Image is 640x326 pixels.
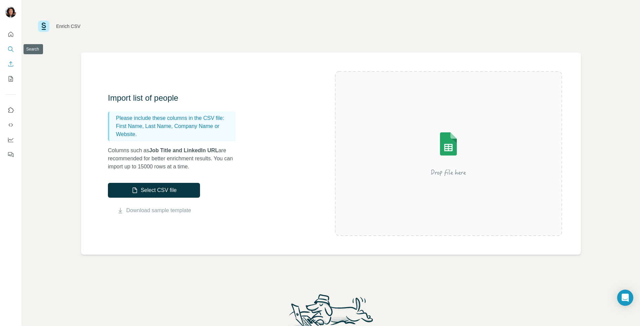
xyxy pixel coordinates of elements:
[108,206,200,215] button: Download sample template
[5,7,16,18] img: Avatar
[5,134,16,146] button: Dashboard
[108,183,200,198] button: Select CSV file
[5,43,16,55] button: Search
[38,21,49,32] img: Surfe Logo
[108,146,242,171] p: Columns such as are recommended for better enrichment results. You can import up to 15000 rows at...
[5,119,16,131] button: Use Surfe API
[116,122,233,138] p: First Name, Last Name, Company Name or Website.
[388,113,509,194] img: Surfe Illustration - Drop file here or select below
[5,28,16,40] button: Quick start
[126,206,191,215] a: Download sample template
[116,114,233,122] p: Please include these columns in the CSV file:
[5,73,16,85] button: My lists
[5,58,16,70] button: Enrich CSV
[149,148,218,153] span: Job Title and LinkedIn URL
[5,149,16,161] button: Feedback
[5,104,16,116] button: Use Surfe on LinkedIn
[56,23,80,30] div: Enrich CSV
[617,290,633,306] div: Open Intercom Messenger
[108,93,242,103] h3: Import list of people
